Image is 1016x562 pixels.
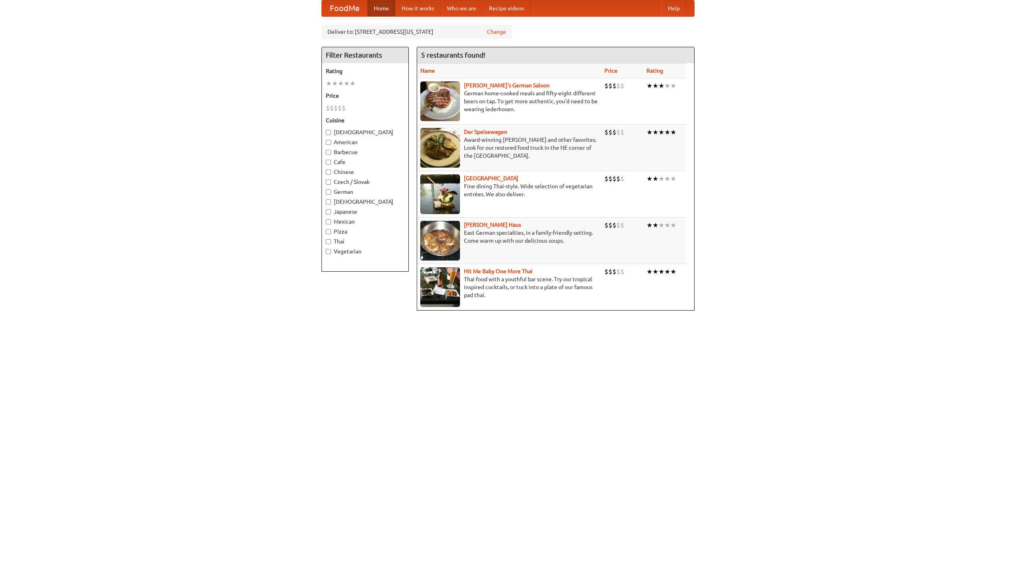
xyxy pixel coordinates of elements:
ng-pluralize: 5 restaurants found! [421,51,485,59]
li: ★ [670,81,676,90]
li: $ [620,221,624,230]
h5: Price [326,92,404,100]
p: German home-cooked meals and fifty-eight different beers on tap. To get more authentic, you'd nee... [420,89,598,113]
li: ★ [658,174,664,183]
a: Home [368,0,395,16]
li: $ [326,104,330,112]
a: [PERSON_NAME]'s German Saloon [464,82,550,89]
li: $ [608,267,612,276]
a: Help [662,0,686,16]
li: $ [612,221,616,230]
label: American [326,138,404,146]
li: ★ [670,128,676,137]
input: Czech / Slovak [326,180,331,185]
li: ★ [670,174,676,183]
li: $ [616,81,620,90]
input: American [326,140,331,145]
li: ★ [658,221,664,230]
li: ★ [664,174,670,183]
label: Czech / Slovak [326,178,404,186]
li: $ [612,128,616,137]
a: [GEOGRAPHIC_DATA] [464,175,518,182]
li: $ [620,128,624,137]
li: $ [612,81,616,90]
li: ★ [664,267,670,276]
li: $ [338,104,342,112]
label: Barbecue [326,148,404,156]
li: $ [604,128,608,137]
li: $ [616,221,620,230]
label: Pizza [326,228,404,236]
li: ★ [338,79,344,88]
li: ★ [658,267,664,276]
li: ★ [647,174,652,183]
li: ★ [652,128,658,137]
label: Chinese [326,168,404,176]
li: ★ [332,79,338,88]
input: Pizza [326,229,331,234]
img: babythai.jpg [420,267,460,307]
a: Change [487,28,506,36]
li: $ [330,104,334,112]
h4: Filter Restaurants [322,47,408,63]
li: ★ [326,79,332,88]
li: ★ [670,267,676,276]
h5: Cuisine [326,116,404,124]
p: Fine dining Thai-style. Wide selection of vegetarian entrées. We also deliver. [420,182,598,198]
label: Thai [326,238,404,245]
li: $ [612,267,616,276]
a: Price [604,68,618,74]
li: ★ [652,221,658,230]
li: ★ [658,128,664,137]
a: Hit Me Baby One More Thai [464,268,533,274]
a: [PERSON_NAME] Haus [464,222,521,228]
li: $ [620,81,624,90]
input: German [326,189,331,195]
label: Mexican [326,218,404,226]
input: Mexican [326,219,331,224]
input: Cafe [326,160,331,165]
li: ★ [344,79,350,88]
label: German [326,188,404,196]
li: $ [604,81,608,90]
li: $ [334,104,338,112]
li: $ [620,267,624,276]
li: ★ [647,81,652,90]
p: East German specialties, in a family-friendly setting. Come warm up with our delicious soups. [420,229,598,245]
img: speisewagen.jpg [420,128,460,168]
a: Recipe videos [483,0,530,16]
a: Name [420,68,435,74]
li: $ [604,174,608,183]
div: Deliver to: [STREET_ADDRESS][US_STATE] [321,25,512,39]
a: How it works [395,0,441,16]
input: Thai [326,239,331,244]
li: $ [616,174,620,183]
li: $ [620,174,624,183]
li: ★ [652,81,658,90]
label: [DEMOGRAPHIC_DATA] [326,128,404,136]
li: ★ [658,81,664,90]
li: $ [608,221,612,230]
input: [DEMOGRAPHIC_DATA] [326,199,331,205]
a: Der Speisewagen [464,129,507,135]
li: ★ [670,221,676,230]
p: Award-winning [PERSON_NAME] and other favorites. Look for our restored food truck in the NE corne... [420,136,598,160]
li: $ [616,267,620,276]
li: ★ [664,128,670,137]
a: FoodMe [322,0,368,16]
li: ★ [664,221,670,230]
li: ★ [652,267,658,276]
label: Vegetarian [326,247,404,255]
img: satay.jpg [420,174,460,214]
img: esthers.jpg [420,81,460,121]
a: Rating [647,68,663,74]
li: ★ [350,79,356,88]
input: [DEMOGRAPHIC_DATA] [326,130,331,135]
li: ★ [652,174,658,183]
li: $ [604,267,608,276]
input: Vegetarian [326,249,331,254]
